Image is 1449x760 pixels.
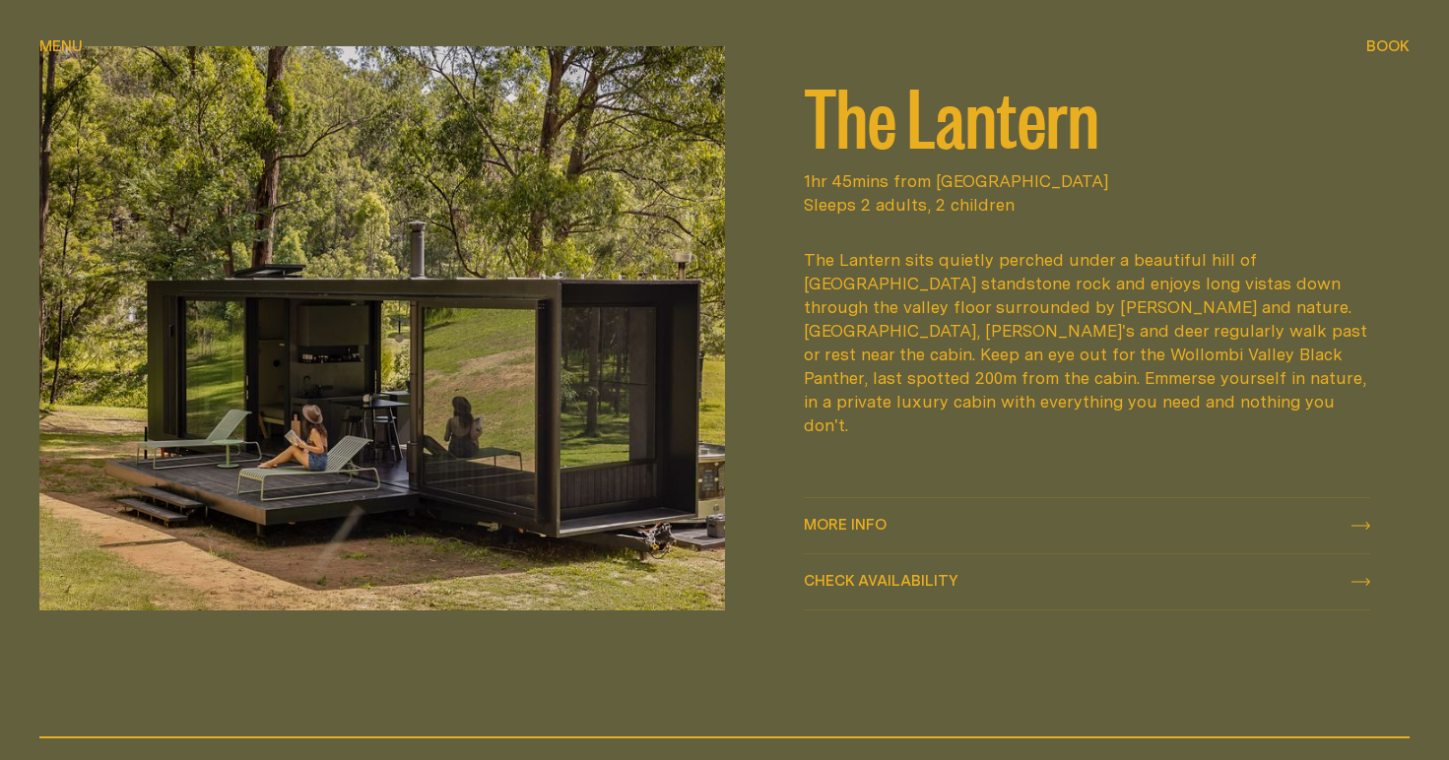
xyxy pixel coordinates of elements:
button: check availability [804,554,1371,609]
span: Book [1366,38,1410,53]
button: show menu [39,35,83,59]
span: Menu [39,38,83,53]
span: More info [804,517,887,532]
h2: The Lantern [804,75,1371,154]
div: The Lantern sits quietly perched under a beautiful hill of [GEOGRAPHIC_DATA] standstone rock and ... [804,248,1371,437]
button: show booking tray [1366,35,1410,59]
span: 1hr 45mins from [GEOGRAPHIC_DATA] [804,169,1371,193]
span: Sleeps 2 adults, 2 children [804,193,1371,217]
span: Check availability [804,573,958,588]
a: More info [804,498,1371,553]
